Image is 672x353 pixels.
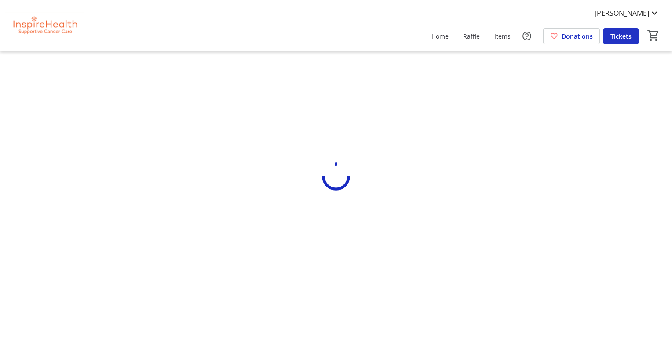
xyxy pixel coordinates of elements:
[518,27,536,45] button: Help
[463,32,480,41] span: Raffle
[562,32,593,41] span: Donations
[610,32,632,41] span: Tickets
[588,6,667,20] button: [PERSON_NAME]
[646,28,661,43] button: Cart
[424,28,456,44] a: Home
[543,28,600,44] a: Donations
[595,8,649,18] span: [PERSON_NAME]
[494,32,511,41] span: Items
[431,32,449,41] span: Home
[603,28,639,44] a: Tickets
[456,28,487,44] a: Raffle
[487,28,518,44] a: Items
[5,4,84,47] img: InspireHealth Supportive Cancer Care's Logo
